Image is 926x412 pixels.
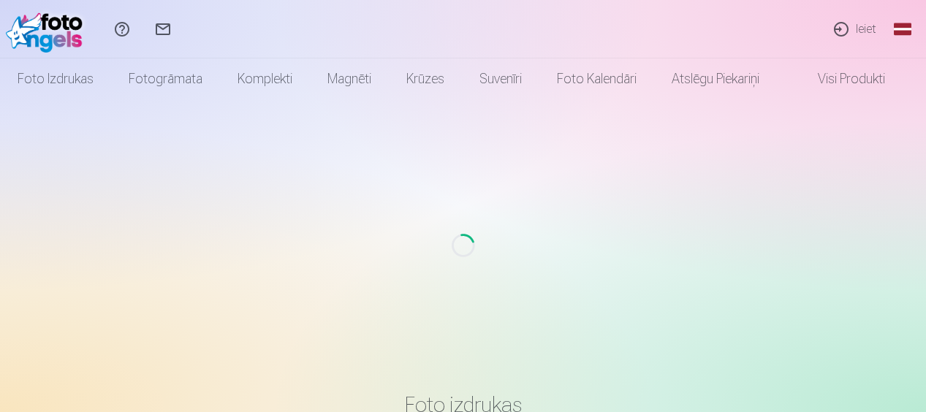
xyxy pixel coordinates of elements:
[310,58,389,99] a: Magnēti
[111,58,220,99] a: Fotogrāmata
[220,58,310,99] a: Komplekti
[654,58,777,99] a: Atslēgu piekariņi
[777,58,903,99] a: Visi produkti
[389,58,462,99] a: Krūzes
[6,6,90,53] img: /fa1
[462,58,539,99] a: Suvenīri
[539,58,654,99] a: Foto kalendāri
